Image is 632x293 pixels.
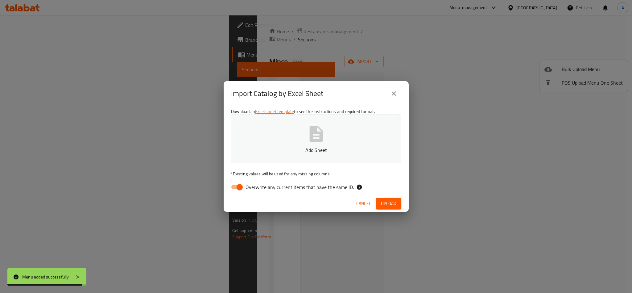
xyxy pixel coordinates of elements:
div: Download an to see the instructions and required format. [224,106,409,195]
button: Cancel [354,198,374,209]
h2: Import Catalog by Excel Sheet [231,89,323,98]
span: Upload [381,200,396,207]
div: Menu added successfully [22,274,69,280]
p: Existing values will be used for any missing columns. [231,171,401,177]
span: Overwrite any current items that have the same ID. [246,183,354,191]
span: Cancel [356,200,371,207]
button: Upload [376,198,401,209]
p: Add Sheet [241,146,392,154]
button: close [386,86,401,101]
svg: If the overwrite option isn't selected, then the items that match an existing ID will be ignored ... [356,184,362,190]
button: Add Sheet [231,115,401,163]
a: Excel sheet template [255,107,294,115]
